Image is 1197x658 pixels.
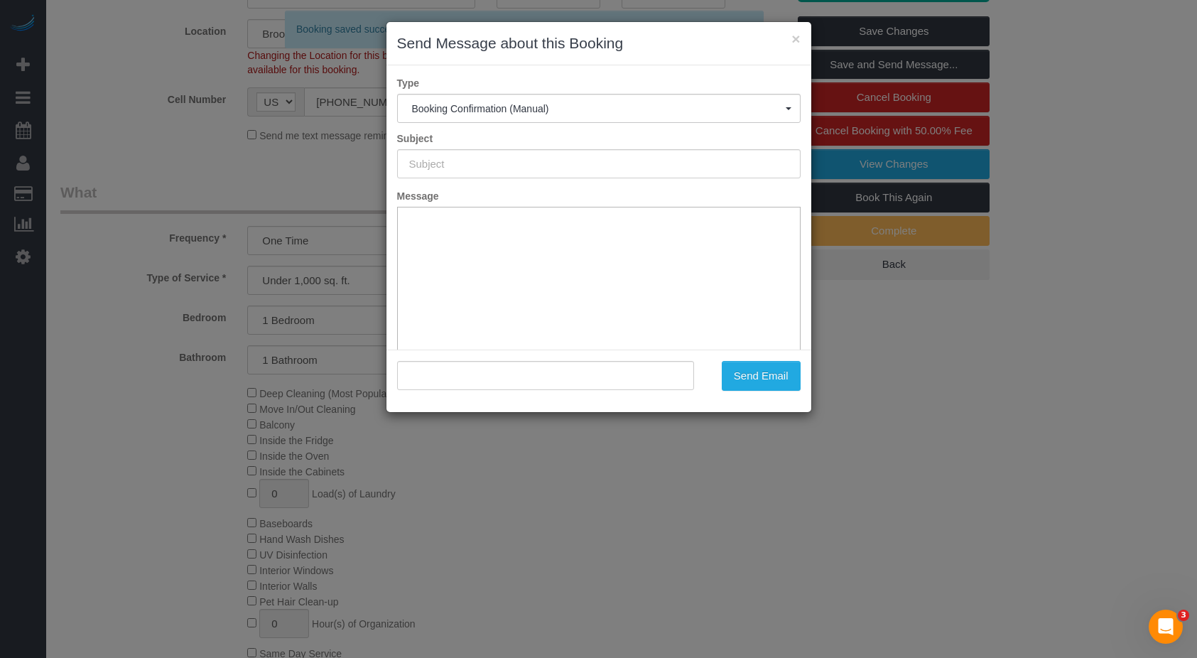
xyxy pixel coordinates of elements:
[386,131,811,146] label: Subject
[398,207,800,429] iframe: Rich Text Editor, editor1
[397,149,801,178] input: Subject
[1178,610,1189,621] span: 3
[412,103,786,114] span: Booking Confirmation (Manual)
[1149,610,1183,644] iframe: Intercom live chat
[397,33,801,54] h3: Send Message about this Booking
[386,76,811,90] label: Type
[397,94,801,123] button: Booking Confirmation (Manual)
[722,361,801,391] button: Send Email
[386,189,811,203] label: Message
[791,31,800,46] button: ×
